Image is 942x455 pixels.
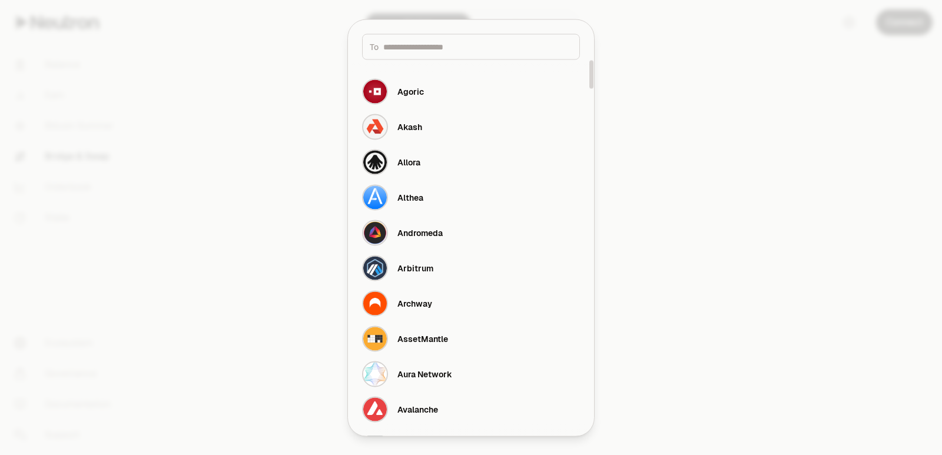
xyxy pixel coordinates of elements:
button: Andromeda LogoAndromeda [355,215,587,250]
img: Arbitrum Logo [363,256,387,280]
button: Althea LogoAlthea [355,180,587,215]
div: Akash [397,121,422,132]
img: Archway Logo [363,291,387,315]
div: AssetMantle [397,333,448,344]
div: Allora [397,156,420,168]
button: Akash LogoAkash [355,109,587,144]
img: Avalanche Logo [363,397,387,421]
div: Archway [397,297,432,309]
span: To [370,41,379,52]
button: Aura Network LogoAura Network [355,356,587,391]
img: Akash Logo [363,115,387,138]
img: Agoric Logo [363,79,387,103]
button: Allora LogoAllora [355,144,587,180]
div: Avalanche [397,403,438,415]
img: Allora Logo [363,150,387,174]
img: Althea Logo [363,185,387,209]
div: Arbitrum [397,262,433,274]
img: AssetMantle Logo [363,327,387,350]
button: Archway LogoArchway [355,285,587,321]
button: Agoric LogoAgoric [355,74,587,109]
div: Althea [397,191,423,203]
button: Arbitrum LogoArbitrum [355,250,587,285]
div: Aura Network [397,368,452,380]
img: Aura Network Logo [363,362,387,386]
button: AssetMantle LogoAssetMantle [355,321,587,356]
button: Avalanche LogoAvalanche [355,391,587,427]
img: Andromeda Logo [363,221,387,244]
div: Agoric [397,85,424,97]
div: Andromeda [397,227,443,238]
